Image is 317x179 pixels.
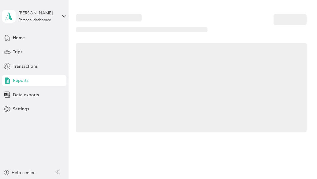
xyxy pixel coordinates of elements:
[283,145,317,179] iframe: Everlance-gr Chat Button Frame
[13,35,25,41] span: Home
[13,77,28,84] span: Reports
[13,49,22,55] span: Trips
[13,92,39,98] span: Data exports
[13,106,29,112] span: Settings
[13,63,38,70] span: Transactions
[19,10,57,16] div: [PERSON_NAME]
[19,18,51,22] div: Personal dashboard
[3,169,35,176] button: Help center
